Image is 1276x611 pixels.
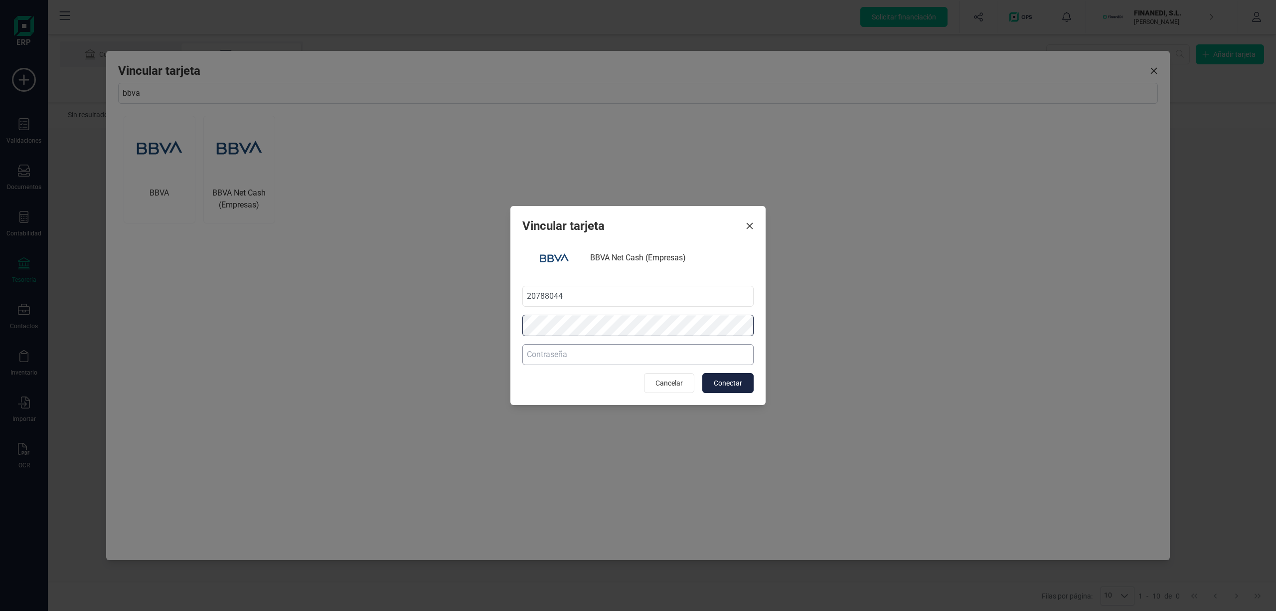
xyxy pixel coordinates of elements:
div: Vincular tarjeta [522,218,605,234]
span: Conectar [714,378,742,388]
input: Código de empresa [522,286,754,307]
button: Cancelar [644,373,694,393]
button: Close [746,222,754,230]
input: Contraseña [522,344,754,365]
button: Conectar [702,373,754,393]
span: Cancelar [655,378,683,388]
span: BBVA Net Cash (Empresas) [590,252,686,264]
img: BBVA Net Cash logo [522,238,586,278]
